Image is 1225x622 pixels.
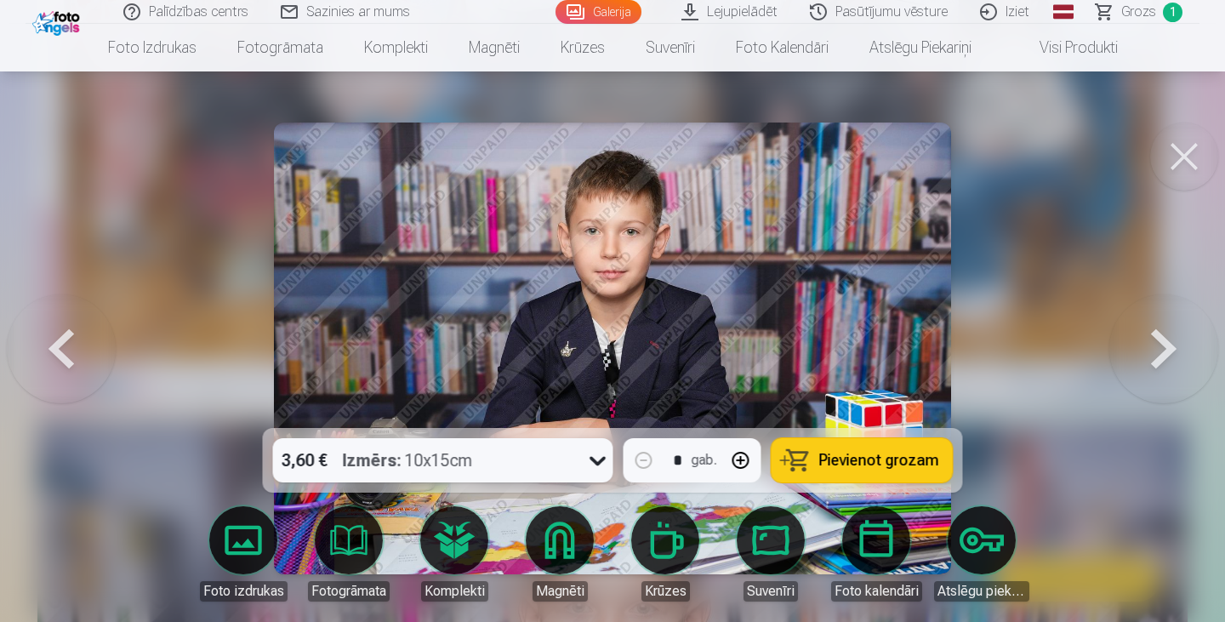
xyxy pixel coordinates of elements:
div: Foto izdrukas [200,581,288,602]
a: Foto kalendāri [829,506,924,602]
div: Komplekti [421,581,488,602]
strong: Izmērs : [343,448,402,472]
span: Pievienot grozam [819,453,939,468]
a: Foto kalendāri [715,24,849,71]
div: Magnēti [533,581,588,602]
div: Atslēgu piekariņi [934,581,1029,602]
button: Pievienot grozam [772,438,953,482]
a: Atslēgu piekariņi [849,24,992,71]
a: Magnēti [512,506,607,602]
div: Foto kalendāri [831,581,922,602]
a: Fotogrāmata [301,506,396,602]
a: Komplekti [344,24,448,71]
a: Krūzes [540,24,625,71]
a: Foto izdrukas [88,24,217,71]
span: Grozs [1121,2,1156,22]
div: 10x15cm [343,438,473,482]
a: Suvenīri [625,24,715,71]
a: Magnēti [448,24,540,71]
a: Foto izdrukas [196,506,291,602]
a: Suvenīri [723,506,818,602]
div: 3,60 € [273,438,336,482]
div: gab. [692,450,717,471]
a: Komplekti [407,506,502,602]
div: Krūzes [641,581,690,602]
div: Suvenīri [744,581,798,602]
span: 1 [1163,3,1182,22]
a: Fotogrāmata [217,24,344,71]
div: Fotogrāmata [308,581,390,602]
a: Atslēgu piekariņi [934,506,1029,602]
a: Krūzes [618,506,713,602]
a: Visi produkti [992,24,1138,71]
img: /fa1 [32,7,84,36]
